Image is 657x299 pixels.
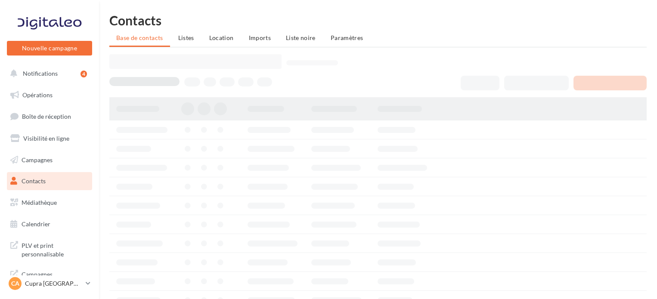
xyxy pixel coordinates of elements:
[22,177,46,185] span: Contacts
[23,70,58,77] span: Notifications
[286,34,316,41] span: Liste noire
[5,265,94,290] a: Campagnes DataOnDemand
[22,199,57,206] span: Médiathèque
[331,34,363,41] span: Paramètres
[11,279,19,288] span: CA
[178,34,194,41] span: Listes
[5,86,94,104] a: Opérations
[5,236,94,262] a: PLV et print personnalisable
[23,135,69,142] span: Visibilité en ligne
[5,65,90,83] button: Notifications 4
[81,71,87,77] div: 4
[22,240,89,258] span: PLV et print personnalisable
[209,34,234,41] span: Location
[22,91,53,99] span: Opérations
[109,14,647,27] h1: Contacts
[22,268,89,287] span: Campagnes DataOnDemand
[22,156,53,163] span: Campagnes
[25,279,82,288] p: Cupra [GEOGRAPHIC_DATA]
[5,215,94,233] a: Calendrier
[5,151,94,169] a: Campagnes
[5,194,94,212] a: Médiathèque
[7,41,92,55] button: Nouvelle campagne
[22,113,71,120] span: Boîte de réception
[5,129,94,148] a: Visibilité en ligne
[5,172,94,190] a: Contacts
[22,220,50,228] span: Calendrier
[7,275,92,292] a: CA Cupra [GEOGRAPHIC_DATA]
[249,34,271,41] span: Imports
[5,107,94,126] a: Boîte de réception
